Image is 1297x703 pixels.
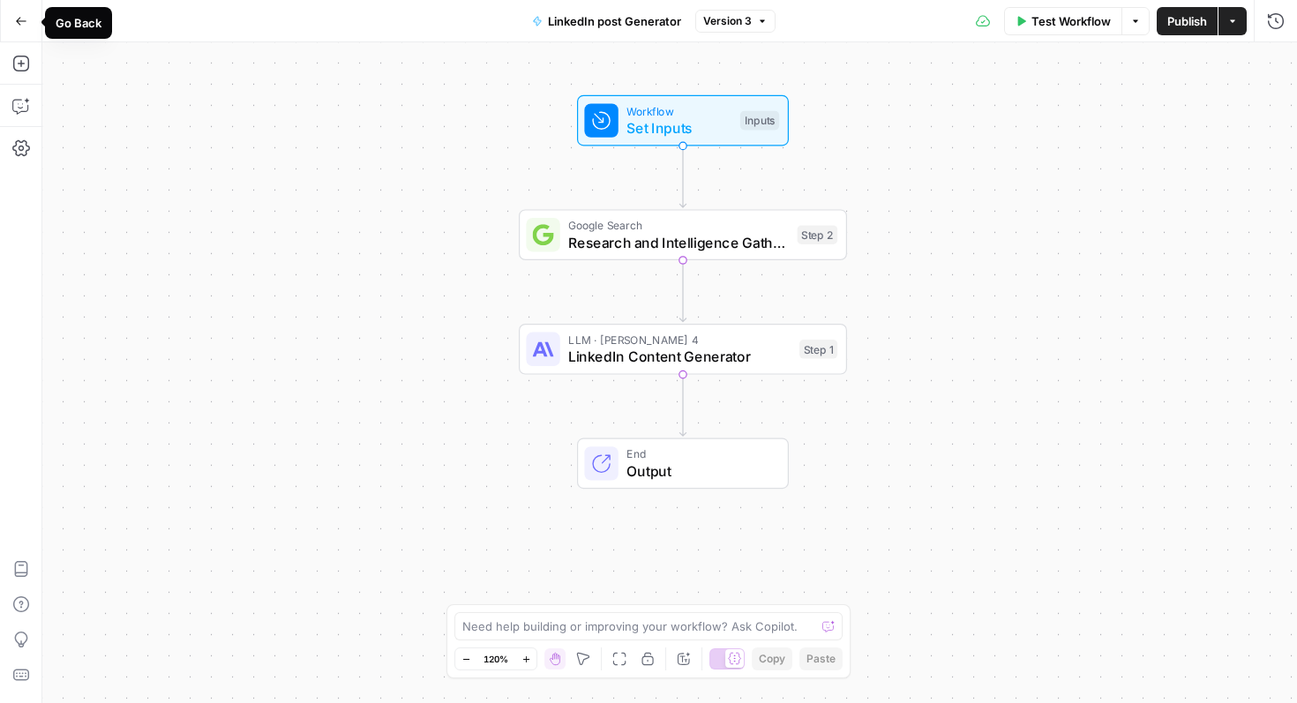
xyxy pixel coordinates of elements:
span: LinkedIn post Generator [548,12,681,30]
g: Edge from step_2 to step_1 [679,260,686,322]
button: Test Workflow [1004,7,1121,35]
div: Step 2 [798,225,838,244]
span: Paste [806,651,836,667]
div: Google SearchResearch and Intelligence GatheringStep 2 [519,209,847,260]
div: Step 1 [799,340,837,359]
span: Test Workflow [1031,12,1111,30]
span: Version 3 [703,13,752,29]
button: Copy [752,647,792,670]
g: Edge from step_1 to end [679,375,686,437]
span: Research and Intelligence Gathering [568,232,789,253]
g: Edge from start to step_2 [679,146,686,207]
button: Paste [799,647,843,670]
span: Copy [759,651,785,667]
div: WorkflowSet InputsInputs [519,95,847,146]
span: End [626,445,770,462]
span: LLM · [PERSON_NAME] 4 [568,331,791,348]
button: Publish [1157,7,1218,35]
button: LinkedIn post Generator [521,7,692,35]
span: Publish [1167,12,1207,30]
button: Version 3 [695,10,776,33]
span: Workflow [626,102,731,119]
span: LinkedIn Content Generator [568,346,791,367]
span: Google Search [568,217,789,234]
div: LLM · [PERSON_NAME] 4LinkedIn Content GeneratorStep 1 [519,324,847,375]
span: Output [626,460,770,482]
div: Inputs [740,111,779,131]
div: EndOutput [519,438,847,490]
span: 120% [484,652,508,666]
span: Set Inputs [626,117,731,138]
div: Go Back [56,14,101,32]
